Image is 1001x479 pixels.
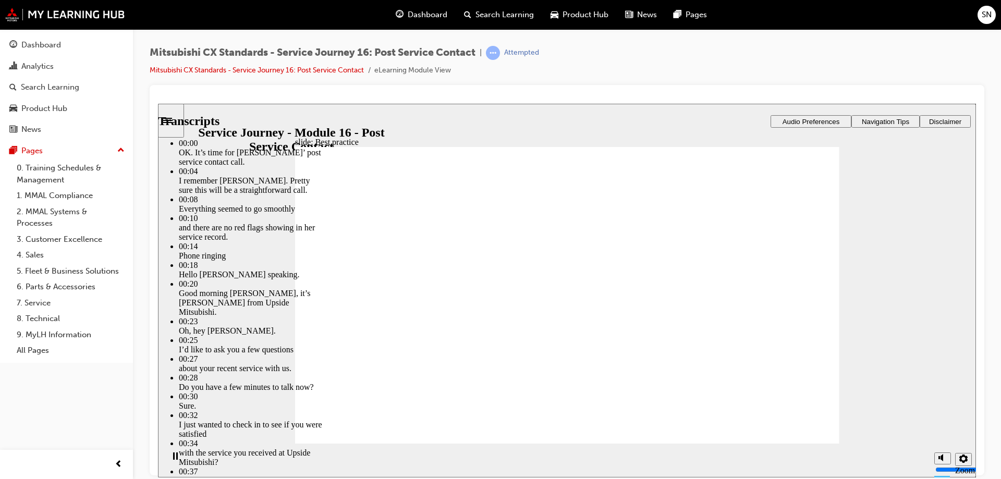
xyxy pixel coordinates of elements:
div: Dashboard [21,39,61,51]
span: Search Learning [475,9,534,21]
span: guage-icon [396,8,404,21]
span: car-icon [9,104,17,114]
a: 3. Customer Excellence [13,231,129,248]
span: pages-icon [9,146,17,156]
li: eLearning Module View [374,65,451,77]
a: 6. Parts & Accessories [13,279,129,295]
a: All Pages [13,342,129,359]
div: News [21,124,41,136]
button: SN [978,6,996,24]
div: with the service you received at Upside Mitsubishi? [21,345,167,363]
div: Attempted [504,48,539,58]
span: SN [982,9,992,21]
a: 7. Service [13,295,129,311]
span: prev-icon [115,458,123,471]
a: 8. Technical [13,311,129,327]
a: search-iconSearch Learning [456,4,542,26]
span: search-icon [464,8,471,21]
span: Mitsubishi CX Standards - Service Journey 16: Post Service Contact [150,47,475,59]
span: pages-icon [674,8,681,21]
span: search-icon [9,83,17,92]
span: Dashboard [408,9,447,21]
a: 5. Fleet & Business Solutions [13,263,129,279]
div: Pages [21,145,43,157]
div: Search Learning [21,81,79,93]
span: news-icon [9,125,17,134]
span: learningRecordVerb_ATTEMPT-icon [486,46,500,60]
a: guage-iconDashboard [387,4,456,26]
span: | [480,47,482,59]
a: 9. MyLH Information [13,327,129,343]
a: Product Hub [4,99,129,118]
a: pages-iconPages [665,4,715,26]
span: Product Hub [563,9,608,21]
a: news-iconNews [617,4,665,26]
a: Mitsubishi CX Standards - Service Journey 16: Post Service Contact [150,66,364,75]
div: 00:37 [21,363,167,373]
button: Pages [4,141,129,161]
a: 0. Training Schedules & Management [13,160,129,188]
span: car-icon [551,8,558,21]
a: 4. Sales [13,247,129,263]
span: chart-icon [9,62,17,71]
img: mmal [5,8,125,21]
button: DashboardAnalyticsSearch LearningProduct HubNews [4,33,129,141]
a: Search Learning [4,78,129,97]
a: 1. MMAL Compliance [13,188,129,204]
a: car-iconProduct Hub [542,4,617,26]
span: guage-icon [9,41,17,50]
a: Dashboard [4,35,129,55]
a: Analytics [4,57,129,76]
span: News [637,9,657,21]
span: Pages [686,9,707,21]
div: Product Hub [21,103,67,115]
a: 2. MMAL Systems & Processes [13,204,129,231]
div: Yes, you and the team were very helpful. [21,373,167,382]
span: up-icon [117,144,125,157]
span: news-icon [625,8,633,21]
div: Analytics [21,60,54,72]
a: News [4,120,129,139]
